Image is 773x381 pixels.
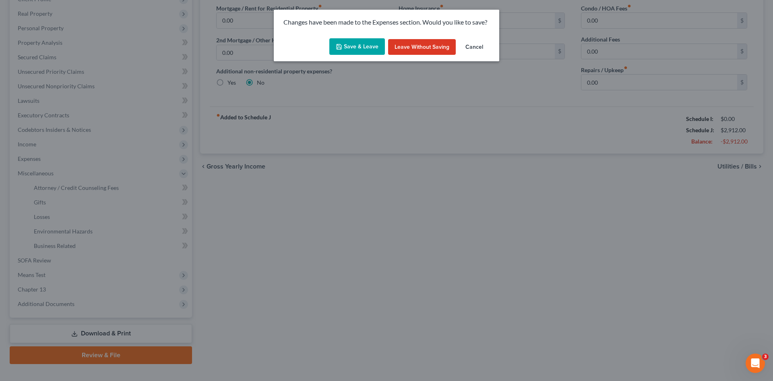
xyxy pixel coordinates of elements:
[283,18,490,27] p: Changes have been made to the Expenses section. Would you like to save?
[746,354,765,373] iframe: Intercom live chat
[459,39,490,55] button: Cancel
[388,39,456,55] button: Leave without Saving
[762,354,769,360] span: 3
[329,38,385,55] button: Save & Leave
